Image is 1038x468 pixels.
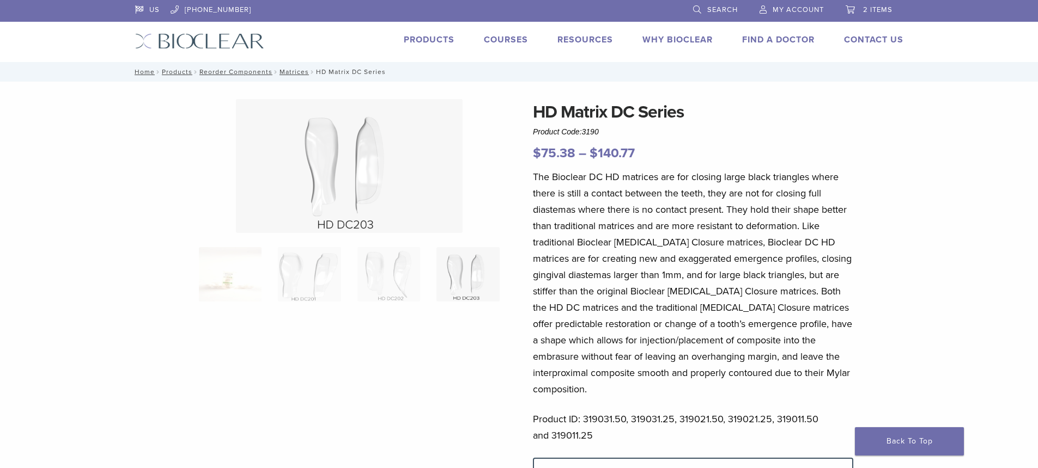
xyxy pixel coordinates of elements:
[404,34,454,45] a: Products
[855,427,964,455] a: Back To Top
[357,247,420,301] img: HD Matrix DC Series - Image 3
[533,411,853,444] p: Product ID: 319031.50, 319031.25, 319021.50, 319021.25, 319011.50 and 319011.25
[707,5,738,14] span: Search
[579,145,586,161] span: –
[192,69,199,75] span: /
[742,34,815,45] a: Find A Doctor
[278,247,341,301] img: HD Matrix DC Series - Image 2
[484,34,528,45] a: Courses
[236,99,463,233] img: HD Matrix DC Series - Image 4
[131,68,155,76] a: Home
[309,69,316,75] span: /
[533,145,541,161] span: $
[162,68,192,76] a: Products
[642,34,713,45] a: Why Bioclear
[280,68,309,76] a: Matrices
[199,68,272,76] a: Reorder Components
[155,69,162,75] span: /
[582,127,599,136] span: 3190
[272,69,280,75] span: /
[863,5,893,14] span: 2 items
[199,247,262,301] img: Anterior-HD-DC-Series-Matrices-324x324.jpg
[436,247,499,301] img: HD Matrix DC Series - Image 4
[773,5,824,14] span: My Account
[844,34,903,45] a: Contact Us
[533,145,575,161] bdi: 75.38
[533,169,853,397] p: The Bioclear DC HD matrices are for closing large black triangles where there is still a contact ...
[590,145,598,161] span: $
[557,34,613,45] a: Resources
[590,145,635,161] bdi: 140.77
[127,62,912,82] nav: HD Matrix DC Series
[135,33,264,49] img: Bioclear
[533,99,853,125] h1: HD Matrix DC Series
[533,127,599,136] span: Product Code:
